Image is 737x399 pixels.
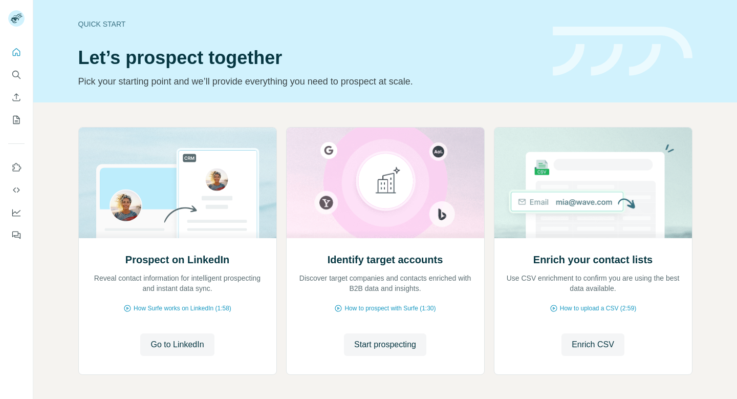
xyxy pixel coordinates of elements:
button: Search [8,66,25,84]
button: My lists [8,111,25,129]
p: Use CSV enrichment to confirm you are using the best data available. [505,273,682,293]
button: Enrich CSV [561,333,624,356]
button: Quick start [8,43,25,61]
img: Identify target accounts [286,128,485,238]
h2: Prospect on LinkedIn [125,253,229,267]
img: banner [553,27,692,76]
span: Go to LinkedIn [150,339,204,351]
img: Prospect on LinkedIn [78,128,277,238]
button: Use Surfe API [8,181,25,199]
button: Dashboard [8,203,25,222]
span: Start prospecting [354,339,416,351]
img: Enrich your contact lists [494,128,692,238]
p: Discover target companies and contacts enriched with B2B data and insights. [297,273,474,293]
button: Enrich CSV [8,88,25,107]
button: Start prospecting [344,333,426,356]
h1: Let’s prospect together [78,48,540,68]
span: Enrich CSV [572,339,614,351]
button: Go to LinkedIn [140,333,214,356]
span: How to upload a CSV (2:59) [560,304,636,313]
h2: Identify target accounts [328,253,443,267]
p: Pick your starting point and we’ll provide everything you need to prospect at scale. [78,74,540,89]
button: Use Surfe on LinkedIn [8,158,25,177]
span: How to prospect with Surfe (1:30) [344,304,436,313]
div: Quick start [78,19,540,29]
span: How Surfe works on LinkedIn (1:58) [134,304,231,313]
button: Feedback [8,226,25,244]
p: Reveal contact information for intelligent prospecting and instant data sync. [89,273,266,293]
h2: Enrich your contact lists [533,253,653,267]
